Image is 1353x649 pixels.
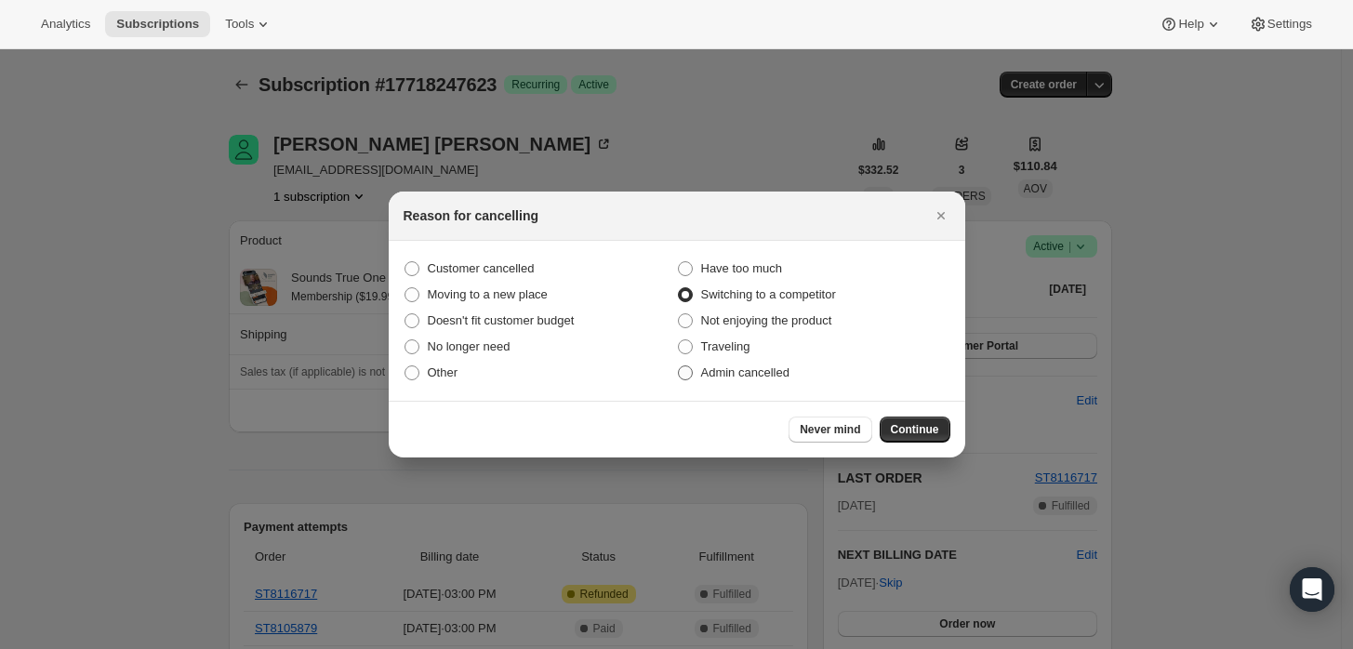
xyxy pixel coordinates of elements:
button: Never mind [789,417,871,443]
button: Analytics [30,11,101,37]
span: Switching to a competitor [701,287,836,301]
span: Settings [1267,17,1312,32]
span: Other [428,365,458,379]
span: Moving to a new place [428,287,548,301]
h2: Reason for cancelling [404,206,538,225]
span: Never mind [800,422,860,437]
button: Continue [880,417,950,443]
span: Admin cancelled [701,365,789,379]
span: Doesn't fit customer budget [428,313,575,327]
button: Help [1148,11,1233,37]
span: Analytics [41,17,90,32]
span: Traveling [701,339,750,353]
button: Subscriptions [105,11,210,37]
span: Have too much [701,261,782,275]
span: Help [1178,17,1203,32]
span: Subscriptions [116,17,199,32]
button: Settings [1238,11,1323,37]
button: Close [928,203,954,229]
button: Tools [214,11,284,37]
span: Not enjoying the product [701,313,832,327]
span: Customer cancelled [428,261,535,275]
span: Continue [891,422,939,437]
span: Tools [225,17,254,32]
div: Open Intercom Messenger [1290,567,1334,612]
span: No longer need [428,339,511,353]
